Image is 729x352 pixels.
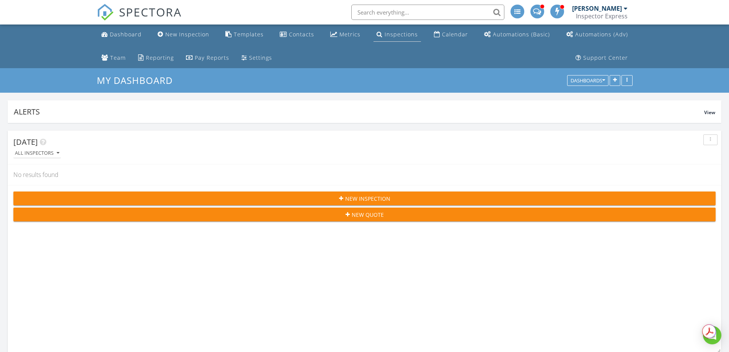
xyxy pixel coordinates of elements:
div: Calendar [442,31,468,38]
div: Inspections [385,31,418,38]
button: All Inspectors [13,148,61,159]
button: New Quote [13,208,716,221]
span: View [704,109,715,116]
a: New Inspection [155,28,212,42]
span: [DATE] [13,137,38,147]
a: Automations (Basic) [481,28,553,42]
a: Contacts [277,28,317,42]
a: Team [98,51,129,65]
a: SPECTORA [97,10,182,26]
a: Automations (Advanced) [563,28,631,42]
div: [PERSON_NAME] [572,5,622,12]
span: New Quote [352,211,384,219]
div: Contacts [289,31,314,38]
div: Inspector Express [576,12,628,20]
div: Support Center [583,54,628,61]
div: Settings [249,54,272,61]
a: Reporting [135,51,177,65]
a: Support Center [572,51,631,65]
div: Reporting [146,54,174,61]
img: The Best Home Inspection Software - Spectora [97,4,114,21]
a: Inspections [373,28,421,42]
div: Pay Reports [195,54,229,61]
span: SPECTORA [119,4,182,20]
button: Dashboards [567,75,608,86]
div: Templates [234,31,264,38]
a: My Dashboard [97,74,179,87]
div: Dashboard [110,31,142,38]
a: Metrics [327,28,364,42]
a: Dashboard [98,28,145,42]
a: Calendar [431,28,471,42]
button: New Inspection [13,192,716,205]
div: Automations (Basic) [493,31,550,38]
span: New Inspection [345,195,390,203]
div: New Inspection [165,31,209,38]
div: Alerts [14,106,704,117]
a: Templates [222,28,267,42]
div: Automations (Adv) [575,31,628,38]
div: Team [110,54,126,61]
div: Metrics [339,31,360,38]
a: Settings [238,51,275,65]
div: No results found [8,164,721,185]
div: All Inspectors [15,151,59,156]
a: Pay Reports [183,51,232,65]
div: Dashboards [571,78,605,83]
input: Search everything... [351,5,504,20]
